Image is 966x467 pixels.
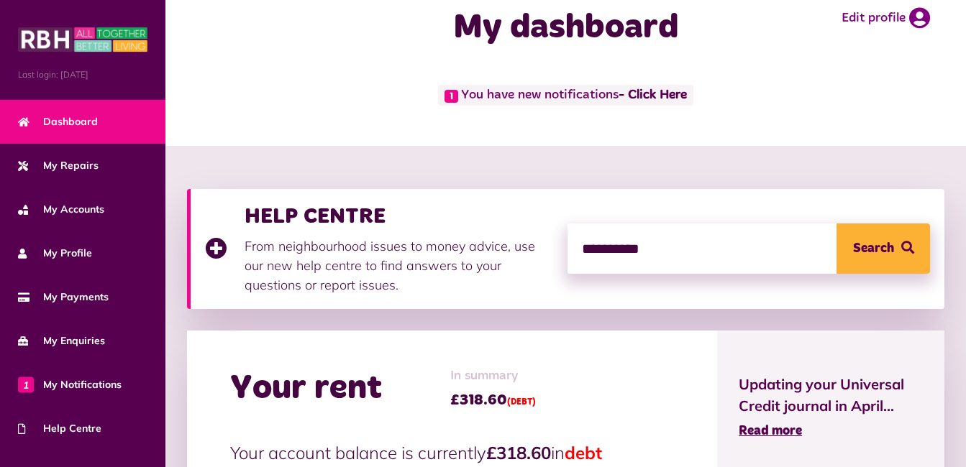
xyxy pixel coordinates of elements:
span: Read more [739,425,802,438]
span: 1 [445,90,458,103]
span: In summary [450,366,536,386]
h3: HELP CENTRE [245,203,553,229]
span: My Notifications [18,377,122,392]
span: Dashboard [18,114,98,129]
span: Search [853,223,894,274]
a: Updating your Universal Credit journal in April... Read more [739,374,923,441]
span: My Payments [18,290,109,305]
h1: My dashboard [380,7,752,49]
button: Search [837,223,930,274]
p: From neighbourhood issues to money advice, use our new help centre to find answers to your questi... [245,236,553,295]
img: MyRBH [18,25,147,54]
a: - Click Here [619,89,687,102]
span: My Enquiries [18,333,105,348]
span: My Profile [18,246,92,261]
a: Edit profile [842,7,930,29]
span: Updating your Universal Credit journal in April... [739,374,923,417]
span: My Accounts [18,202,104,217]
span: (DEBT) [507,398,536,407]
strong: £318.60 [486,442,551,463]
span: You have new notifications [438,85,693,106]
h2: Your rent [230,368,382,410]
span: 1 [18,376,34,392]
span: £318.60 [450,389,536,411]
span: My Repairs [18,158,99,173]
span: Last login: [DATE] [18,68,147,81]
p: Your account balance is currently in [230,440,674,466]
span: debt [565,442,602,463]
span: Help Centre [18,421,101,436]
